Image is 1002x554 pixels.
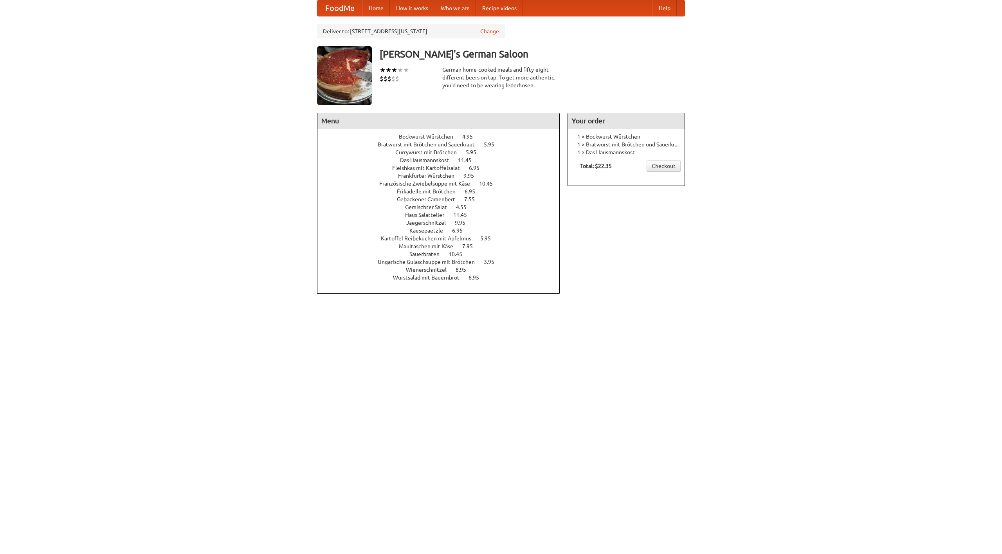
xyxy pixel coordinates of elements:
a: Jaegerschnitzel 9.95 [406,220,480,226]
li: $ [384,74,387,83]
a: Bratwurst mit Brötchen und Sauerkraut 5.95 [378,141,509,148]
span: 8.95 [456,267,474,273]
li: ★ [386,66,391,74]
a: Help [652,0,677,16]
li: ★ [397,66,403,74]
span: 7.95 [462,243,481,249]
span: Frikadelle mit Brötchen [397,188,463,195]
b: Total: $22.35 [580,163,612,169]
li: $ [395,74,399,83]
span: Fleishkas mit Kartoffelsalat [392,165,468,171]
h4: Menu [317,113,559,129]
span: 9.95 [455,220,473,226]
a: Maultaschen mit Käse 7.95 [399,243,487,249]
span: Das Hausmannskost [400,157,457,163]
h4: Your order [568,113,685,129]
li: 1 × Das Hausmannskost [572,148,681,156]
span: 5.95 [466,149,484,155]
a: Haus Salatteller 11.45 [405,212,481,218]
a: Wienerschnitzel 8.95 [406,267,481,273]
span: 6.95 [469,165,487,171]
a: FoodMe [317,0,362,16]
span: 6.95 [452,227,470,234]
li: ★ [380,66,386,74]
li: ★ [403,66,409,74]
span: Maultaschen mit Käse [399,243,461,249]
span: Bockwurst Würstchen [399,134,461,140]
span: Bratwurst mit Brötchen und Sauerkraut [378,141,483,148]
div: German home-cooked meals and fifty-eight different beers on tap. To get more authentic, you'd nee... [442,66,560,89]
a: Ungarische Gulaschsuppe mit Brötchen 3.95 [378,259,509,265]
span: Kaesepaetzle [409,227,451,234]
span: 11.45 [458,157,479,163]
a: Bockwurst Würstchen 4.95 [399,134,487,140]
a: Sauerbraten 10.45 [409,251,477,257]
a: Checkout [647,160,681,172]
span: Kartoffel Reibekuchen mit Apfelmus [381,235,479,242]
li: $ [391,74,395,83]
span: 6.95 [469,274,487,281]
span: Jaegerschnitzel [406,220,454,226]
li: 1 × Bockwurst Würstchen [572,133,681,141]
li: $ [380,74,384,83]
span: Frankfurter Würstchen [398,173,462,179]
a: Who we are [434,0,476,16]
span: 10.45 [449,251,470,257]
a: Französische Zwiebelsuppe mit Käse 10.45 [379,180,507,187]
span: 9.95 [463,173,482,179]
span: 4.55 [456,204,474,210]
span: 4.95 [462,134,481,140]
span: Gemischter Salat [405,204,455,210]
a: How it works [390,0,434,16]
li: $ [387,74,391,83]
span: Ungarische Gulaschsuppe mit Brötchen [378,259,483,265]
a: Kaesepaetzle 6.95 [409,227,477,234]
h3: [PERSON_NAME]'s German Saloon [380,46,685,62]
span: Sauerbraten [409,251,447,257]
a: Wurstsalad mit Bauernbrot 6.95 [393,274,494,281]
a: Fleishkas mit Kartoffelsalat 6.95 [392,165,494,171]
a: Frikadelle mit Brötchen 6.95 [397,188,490,195]
a: Gebackener Camenbert 7.55 [397,196,489,202]
span: 5.95 [484,141,502,148]
a: Home [362,0,390,16]
span: Currywurst mit Brötchen [395,149,465,155]
a: Gemischter Salat 4.55 [405,204,481,210]
span: 10.45 [479,180,501,187]
a: Das Hausmannskost 11.45 [400,157,486,163]
span: 11.45 [453,212,475,218]
li: ★ [391,66,397,74]
a: Kartoffel Reibekuchen mit Apfelmus 5.95 [381,235,505,242]
li: 1 × Bratwurst mit Brötchen und Sauerkraut [572,141,681,148]
span: 3.95 [484,259,502,265]
a: Change [480,27,499,35]
span: 6.95 [465,188,483,195]
a: Currywurst mit Brötchen 5.95 [395,149,491,155]
span: Haus Salatteller [405,212,452,218]
a: Frankfurter Würstchen 9.95 [398,173,488,179]
span: Gebackener Camenbert [397,196,463,202]
span: Französische Zwiebelsuppe mit Käse [379,180,478,187]
span: 5.95 [480,235,499,242]
span: Wurstsalad mit Bauernbrot [393,274,467,281]
span: Wienerschnitzel [406,267,454,273]
a: Recipe videos [476,0,523,16]
div: Deliver to: [STREET_ADDRESS][US_STATE] [317,24,505,38]
img: angular.jpg [317,46,372,105]
span: 7.55 [464,196,483,202]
